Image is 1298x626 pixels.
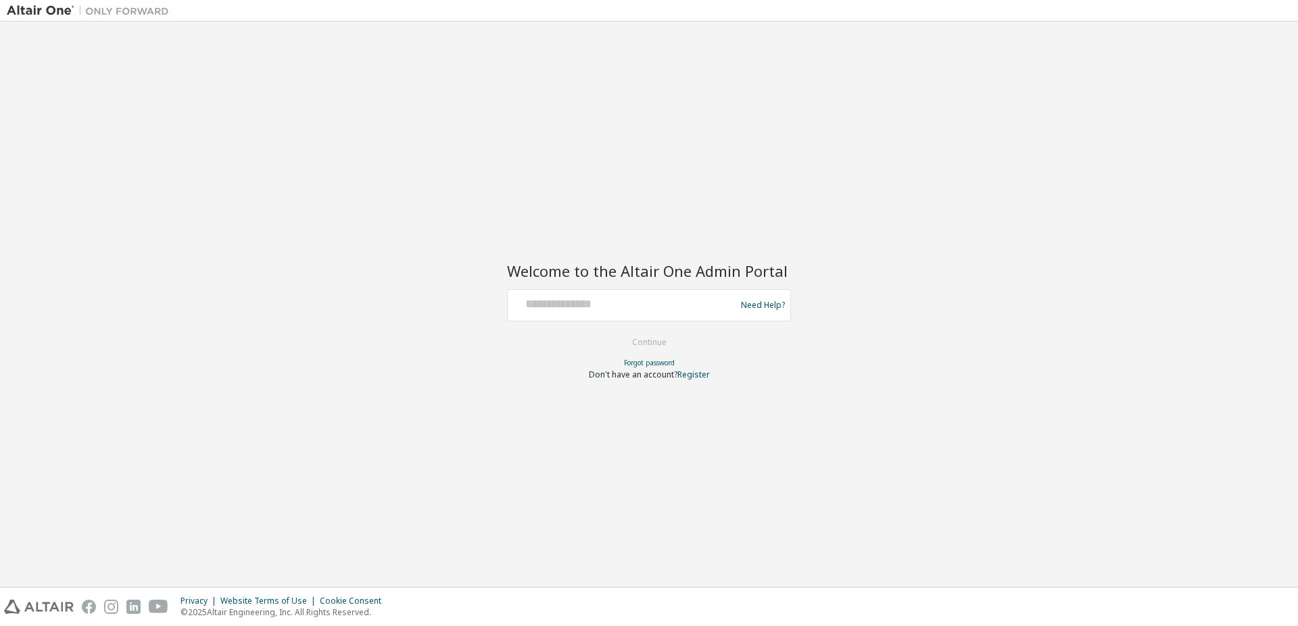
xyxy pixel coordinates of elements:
img: instagram.svg [104,600,118,614]
div: Website Terms of Use [220,596,320,606]
img: facebook.svg [82,600,96,614]
img: youtube.svg [149,600,168,614]
span: Don't have an account? [589,369,677,380]
a: Forgot password [624,358,675,367]
img: altair_logo.svg [4,600,74,614]
div: Cookie Consent [320,596,389,606]
a: Register [677,369,710,380]
p: © 2025 Altair Engineering, Inc. All Rights Reserved. [181,606,389,618]
img: linkedin.svg [126,600,141,614]
div: Privacy [181,596,220,606]
h2: Welcome to the Altair One Admin Portal [507,261,791,280]
img: Altair One [7,4,176,18]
